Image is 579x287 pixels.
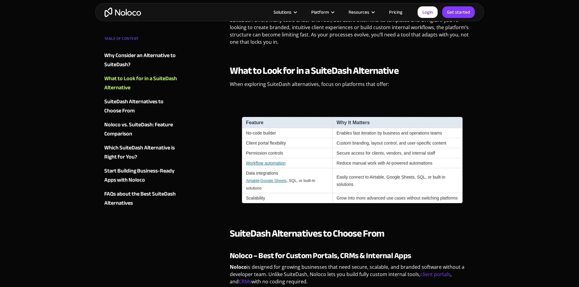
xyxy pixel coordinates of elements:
[304,8,341,16] div: Platform
[230,16,475,50] p: SuiteDash offers many tools under one roof, but users often find its templates and UI rigid. If y...
[104,190,178,208] a: FAQs about the Best SuiteDash Alternatives
[104,51,178,69] a: Why Consider an Alternative to SuiteDash?
[333,168,463,193] td: Easily connect to Airtable, Google Sheets, SQL, or built-in solutions
[246,178,259,183] a: Airtable
[104,166,178,185] a: Start Building Business-Ready Apps with Noloco
[333,117,463,128] th: Why It Matters
[260,178,287,183] a: Google Sheets
[333,128,463,138] td: Enables fast iteration by business and operations teams
[242,148,333,158] td: Permission controls
[230,224,384,243] strong: SuiteDash Alternatives to Choose From
[333,158,463,168] td: Reduce manual work with AI-powered automations
[333,148,463,158] td: Secure access for clients, vendors, and internal staff
[242,168,333,193] td: Data integrations
[230,248,411,263] strong: Noloco – Best for Custom Portals, CRMs & Internal Apps
[242,138,333,148] td: Client portal flexibility
[246,161,285,166] a: Workflow automation
[420,271,450,278] a: client portals
[230,80,475,92] p: When exploring SuiteDash alternatives, focus on platforms that offer:
[230,62,399,80] strong: What to Look for in a SuiteDash Alternative
[104,34,178,46] div: TABLE OF CONTENT
[442,6,475,18] a: Get started
[246,178,315,190] span: , , SQL, or built-in solutions
[311,8,329,16] div: Platform
[242,117,333,128] th: Feature
[230,95,475,107] p: ‍
[242,128,333,138] td: No-code builder
[239,278,251,285] a: CRMs
[104,143,178,162] a: Which SuiteDash Alternative is Right for You?
[104,120,178,138] a: Noloco vs. SuiteDash: Feature Comparison
[104,74,178,92] a: What to Look for in a SuiteDash Alternative
[274,8,291,16] div: Solutions
[104,97,178,115] a: SuiteDash Alternatives to Choose From
[333,138,463,148] td: Custom branding, layout control, and user-specific content
[418,6,438,18] a: Login
[333,193,463,203] td: Grow into more advanced use cases without switching platforms
[381,8,410,16] a: Pricing
[105,8,141,17] a: home
[266,8,304,16] div: Solutions
[349,8,369,16] div: Resources
[230,264,247,270] strong: Noloco
[341,8,381,16] div: Resources
[242,193,333,203] td: Scalability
